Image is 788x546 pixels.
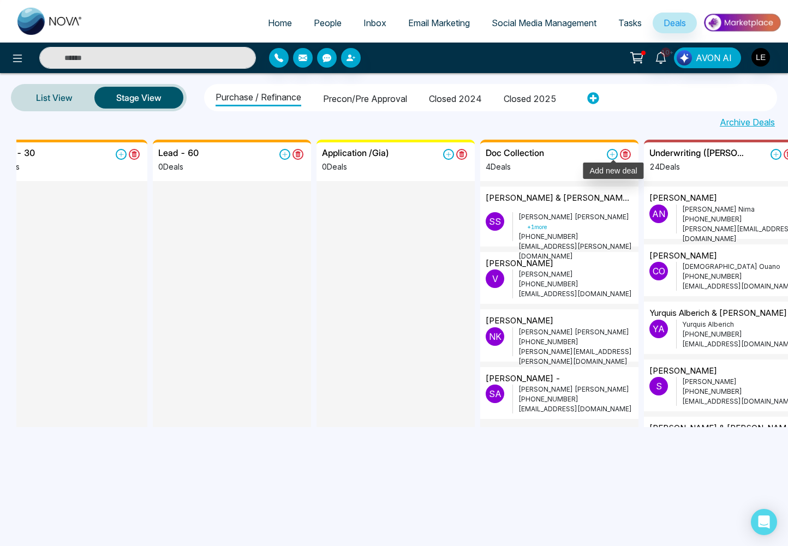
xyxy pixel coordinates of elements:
p: [PHONE_NUMBER] [518,337,633,347]
span: AVON AI [696,51,732,64]
p: V [486,269,504,288]
button: Stage View [94,87,183,109]
p: S S [486,212,504,231]
a: Inbox [353,13,397,33]
p: N K [486,327,504,346]
a: List View [14,85,94,111]
p: [PERSON_NAME] [486,257,553,270]
span: Inbox [363,17,386,28]
span: Email Marketing [408,17,470,28]
p: S [649,377,668,395]
p: [PERSON_NAME][EMAIL_ADDRESS][PERSON_NAME][DOMAIN_NAME] [518,347,633,367]
small: + 1 more [527,224,547,230]
li: Precon/Pre Approval [323,88,407,106]
p: [EMAIL_ADDRESS][DOMAIN_NAME] [518,404,633,414]
p: S A [486,385,504,403]
p: [PHONE_NUMBER] [518,394,633,404]
p: [PHONE_NUMBER] [518,232,633,242]
span: Deals [664,17,686,28]
p: [PERSON_NAME] & [PERSON_NAME] - [STREET_ADDRESS][PERSON_NAME] [486,192,633,205]
p: [PERSON_NAME] [518,269,633,279]
span: 10+ [661,47,671,57]
span: Home [268,17,292,28]
img: Market-place.gif [702,10,781,35]
li: Closed 2025 [504,88,557,106]
p: 4 Deals [486,161,544,172]
h5: Application /Gia) [322,148,389,158]
p: 0 Deals [158,161,199,172]
p: [EMAIL_ADDRESS][DOMAIN_NAME] [518,289,633,299]
a: Deals [653,13,697,33]
a: People [303,13,353,33]
p: [PERSON_NAME] [649,365,717,377]
p: 24 Deals [649,161,745,172]
img: Lead Flow [677,50,692,65]
img: Nova CRM Logo [17,8,83,35]
span: People [314,17,342,28]
p: [PERSON_NAME] [649,192,717,205]
p: [PERSON_NAME] [649,250,717,262]
a: Email Marketing [397,13,481,33]
p: Y A [649,320,668,338]
span: Tasks [618,17,642,28]
a: Social Media Management [481,13,607,33]
li: Closed 2024 [429,88,482,106]
p: [PHONE_NUMBER] [518,279,633,289]
p: [PERSON_NAME] - [486,373,561,385]
p: [EMAIL_ADDRESS][PERSON_NAME][DOMAIN_NAME] [518,242,633,261]
p: A N [649,205,668,223]
div: Open Intercom Messenger [751,509,777,535]
a: Tasks [607,13,653,33]
h5: Lead - 60 [158,148,199,158]
h5: Underwriting ([PERSON_NAME]) [649,148,745,158]
img: User Avatar [751,48,770,67]
button: AVON AI [674,47,741,68]
p: 0 Deals [322,161,389,172]
a: Home [257,13,303,33]
li: Purchase / Refinance [216,86,301,106]
p: [PERSON_NAME] [PERSON_NAME] [518,385,633,394]
p: C O [649,262,668,280]
h5: Doc Collection [486,148,544,158]
p: [PERSON_NAME] [PERSON_NAME] [518,327,633,337]
a: Archive Deals [720,116,775,129]
p: [PERSON_NAME] [486,315,553,327]
a: 10+ [648,47,674,67]
p: [PERSON_NAME] [PERSON_NAME] [518,212,633,232]
span: Social Media Management [492,17,596,28]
